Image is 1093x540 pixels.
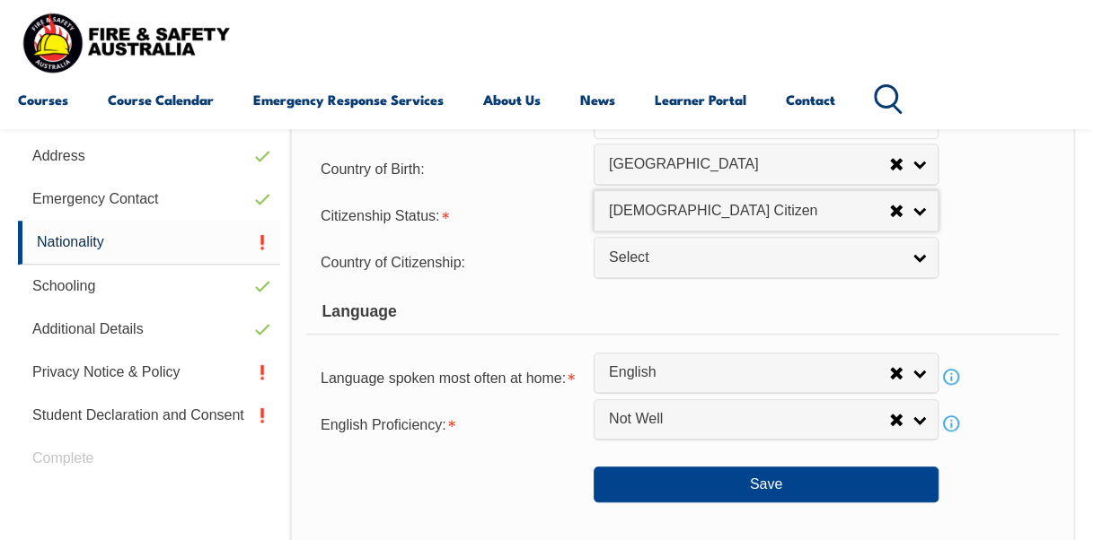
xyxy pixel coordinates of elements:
span: [DEMOGRAPHIC_DATA] Citizen [609,202,889,221]
a: Learner Portal [655,78,746,121]
span: [GEOGRAPHIC_DATA] [609,155,889,174]
div: English Proficiency is required. [306,405,594,441]
a: Emergency Contact [18,178,280,221]
a: Info [939,411,964,436]
a: Info [939,364,964,389]
div: Language spoken most often at home is required. [306,359,594,395]
span: English [609,363,889,382]
button: Save [594,466,939,502]
span: Citizenship Status: [321,208,440,223]
span: English Proficiency: [321,417,446,432]
a: News [580,78,615,121]
span: Country of Citizenship: [321,255,465,270]
a: Schooling [18,265,280,308]
a: Course Calendar [108,78,214,121]
div: Language [306,290,1059,335]
a: Additional Details [18,308,280,351]
a: Privacy Notice & Policy [18,351,280,394]
span: Not Well [609,410,889,429]
a: Emergency Response Services [253,78,444,121]
a: Student Declaration and Consent [18,394,280,437]
a: Contact [786,78,835,121]
a: About Us [483,78,541,121]
a: Courses [18,78,68,121]
div: Citizenship Status is required. [306,196,594,232]
a: Nationality [18,221,280,265]
span: Language spoken most often at home: [321,370,566,386]
span: Select [609,248,900,267]
span: Country of Birth: [321,161,425,177]
a: Address [18,135,280,178]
